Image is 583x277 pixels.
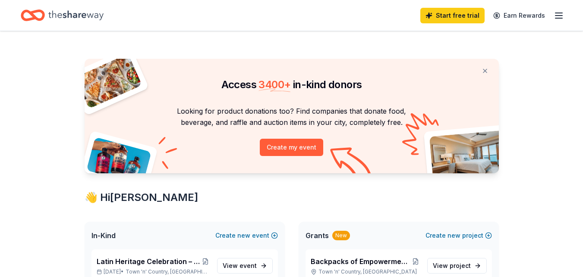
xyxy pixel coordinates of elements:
p: Looking for product donations too? Find companies that donate food, beverage, and raffle and auct... [95,105,488,128]
span: View [433,261,471,271]
span: Access in-kind donors [221,78,362,91]
span: new [237,230,250,241]
img: Curvy arrow [330,147,373,180]
span: 3400 + [258,78,290,91]
button: Createnewevent [215,230,278,241]
div: 👋 Hi [PERSON_NAME] [85,191,499,204]
span: Latin Heritage Celebration – Honoring Culture & Community [97,256,201,267]
span: Town 'n' Country, [GEOGRAPHIC_DATA] [126,268,210,275]
span: View [223,261,257,271]
a: Earn Rewards [488,8,550,23]
p: [DATE] • [97,268,210,275]
a: Home [21,5,104,25]
span: new [447,230,460,241]
button: Createnewproject [425,230,492,241]
span: event [240,262,257,269]
div: New [332,231,350,240]
p: Town 'n' Country, [GEOGRAPHIC_DATA] [311,268,420,275]
a: Start free trial [420,8,485,23]
a: View project [427,258,487,274]
span: Backpacks of Empowerment: School Supplies 4 Youth [311,256,411,267]
span: Grants [306,230,329,241]
span: In-Kind [91,230,116,241]
button: Create my event [260,139,323,156]
a: View event [217,258,273,274]
span: project [450,262,471,269]
img: Pizza [75,54,142,109]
